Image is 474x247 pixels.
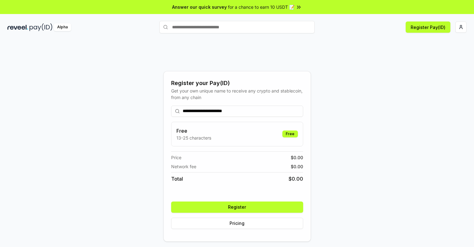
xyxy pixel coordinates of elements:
[30,23,52,31] img: pay_id
[171,175,183,183] span: Total
[172,4,227,10] span: Answer our quick survey
[171,79,303,88] div: Register your Pay(ID)
[176,135,211,141] p: 13-25 characters
[228,4,294,10] span: for a chance to earn 10 USDT 📝
[171,163,196,170] span: Network fee
[171,218,303,229] button: Pricing
[176,127,211,135] h3: Free
[406,21,450,33] button: Register Pay(ID)
[289,175,303,183] span: $ 0.00
[171,88,303,101] div: Get your own unique name to receive any crypto and stablecoin, from any chain
[54,23,71,31] div: Alpha
[171,154,181,161] span: Price
[171,202,303,213] button: Register
[7,23,28,31] img: reveel_dark
[291,163,303,170] span: $ 0.00
[291,154,303,161] span: $ 0.00
[282,131,298,137] div: Free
